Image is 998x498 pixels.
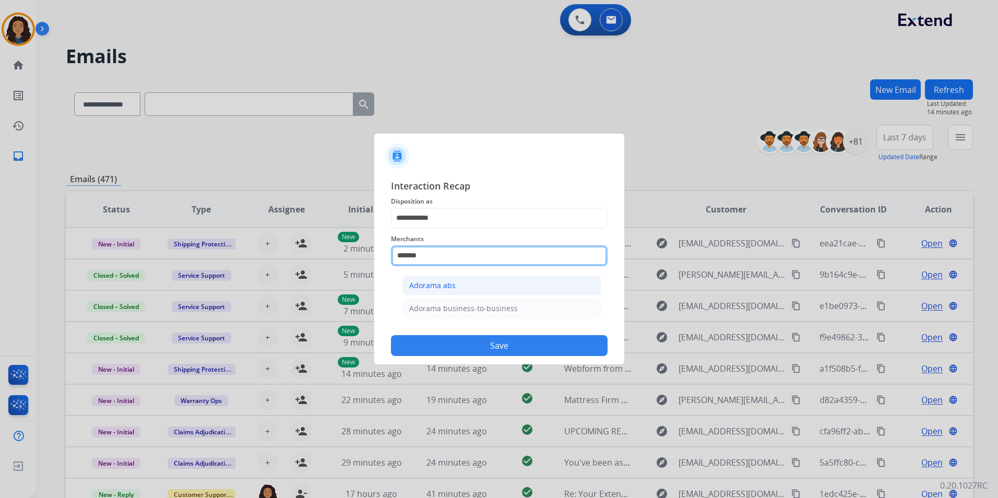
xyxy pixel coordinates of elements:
[391,233,608,245] span: Merchants
[409,280,456,291] div: Adorama abs
[391,195,608,208] span: Disposition as
[409,303,518,314] div: Adorama business-to-business
[385,144,410,169] img: contactIcon
[391,179,608,195] span: Interaction Recap
[940,479,988,492] p: 0.20.1027RC
[391,335,608,356] button: Save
